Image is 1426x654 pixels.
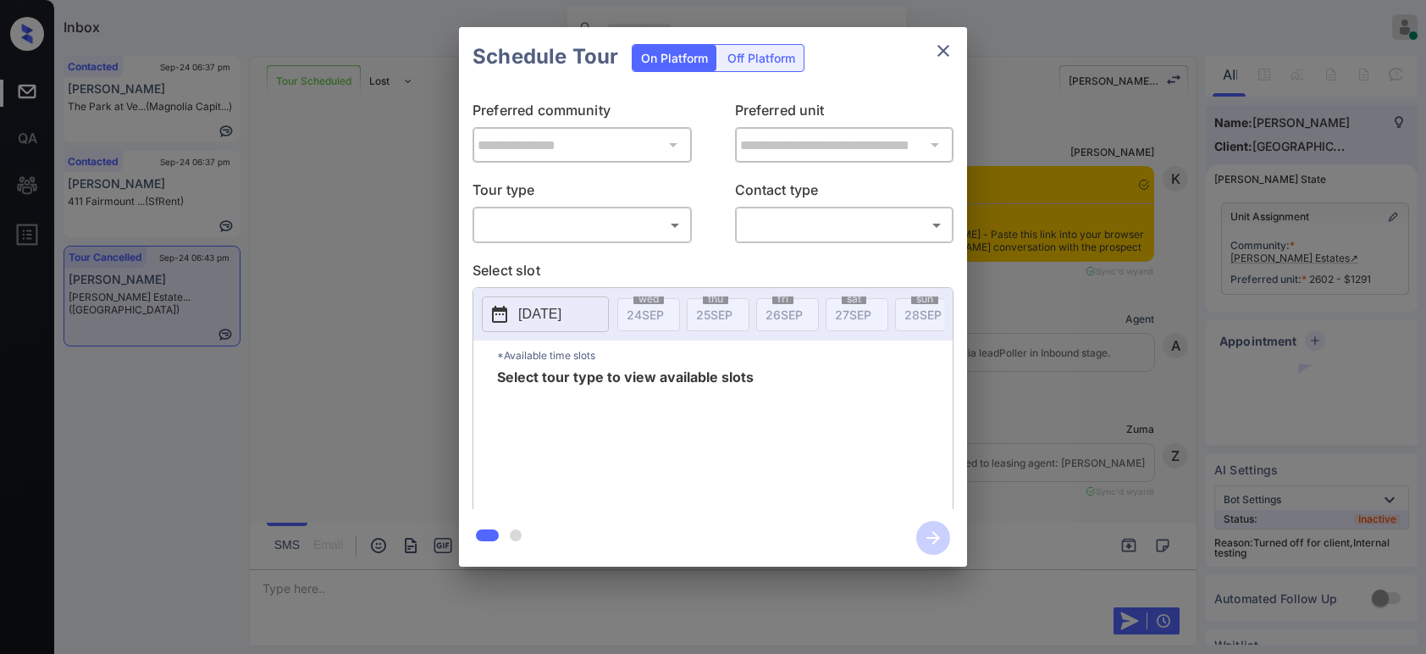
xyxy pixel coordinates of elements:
[473,260,953,287] p: Select slot
[482,297,609,332] button: [DATE]
[735,180,954,207] p: Contact type
[926,34,960,68] button: close
[497,341,953,370] p: *Available time slots
[719,45,804,71] div: Off Platform
[735,100,954,127] p: Preferred unit
[518,304,561,324] p: [DATE]
[473,180,692,207] p: Tour type
[497,370,754,506] span: Select tour type to view available slots
[459,27,632,86] h2: Schedule Tour
[633,45,716,71] div: On Platform
[473,100,692,127] p: Preferred community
